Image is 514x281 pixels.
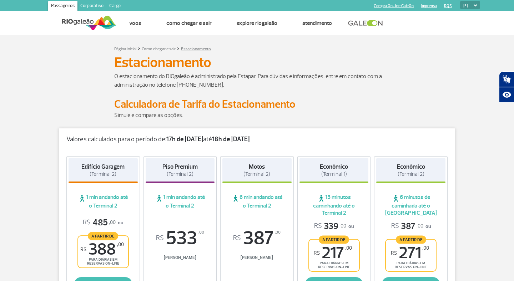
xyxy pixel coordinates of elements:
[243,171,270,178] span: (Terminal 2)
[302,20,332,27] a: Atendimento
[249,163,265,170] strong: Motos
[84,257,122,266] span: para diárias em reservas on-line
[117,241,124,247] sup: ,00
[146,255,215,260] span: [PERSON_NAME]
[222,255,292,260] span: [PERSON_NAME]
[314,221,354,232] p: ou
[181,46,211,52] a: Estacionamento
[275,229,281,236] sup: ,00
[138,44,140,52] a: >
[345,245,352,251] sup: ,00
[114,111,400,119] p: Simule e compare as opções.
[499,71,514,103] div: Plugin de acessibilidade da Hand Talk.
[114,98,400,111] h2: Calculadora de Tarifa do Estacionamento
[80,246,86,252] sup: R$
[391,245,429,261] span: 271
[114,72,400,89] p: O estacionamento do RIOgaleão é administrado pela Estapar. Para dúvidas e informações, entre em c...
[114,46,136,52] a: Página Inicial
[142,46,176,52] a: Como chegar e sair
[391,221,423,232] span: 387
[314,250,320,256] sup: R$
[319,235,349,244] span: A partir de
[392,261,430,269] span: para diárias em reservas on-line
[320,163,348,170] strong: Econômico
[66,136,448,143] p: Valores calculados para o período de: até
[422,245,429,251] sup: ,00
[80,241,124,257] span: 388
[212,135,250,143] strong: 18h de [DATE]
[314,245,352,261] span: 217
[237,20,277,27] a: Explore RIOgaleão
[146,194,215,209] span: 1 min andando até o Terminal 2
[83,217,123,228] p: ou
[114,56,400,68] h1: Estacionamento
[222,229,292,248] span: 387
[321,171,347,178] span: (Terminal 1)
[398,171,424,178] span: (Terminal 2)
[421,4,437,8] a: Imprensa
[129,20,141,27] a: Voos
[69,194,138,209] span: 1 min andando até o Terminal 2
[376,194,445,216] span: 6 minutos de caminhada até o [GEOGRAPHIC_DATA]
[77,1,106,12] a: Corporativo
[397,163,425,170] strong: Econômico
[177,44,180,52] a: >
[499,87,514,103] button: Abrir recursos assistivos.
[391,250,397,256] sup: R$
[499,71,514,87] button: Abrir tradutor de língua de sinais.
[167,171,193,178] span: (Terminal 2)
[162,163,198,170] strong: Piso Premium
[391,221,431,232] p: ou
[90,171,116,178] span: (Terminal 2)
[374,4,414,8] a: Compra On-line GaleOn
[146,229,215,248] span: 533
[222,194,292,209] span: 6 min andando até o Terminal 2
[396,235,426,244] span: A partir de
[198,229,204,236] sup: ,00
[444,4,452,8] a: RQS
[106,1,124,12] a: Cargo
[166,20,212,27] a: Como chegar e sair
[166,135,203,143] strong: 17h de [DATE]
[315,261,353,269] span: para diárias em reservas on-line
[299,194,369,216] span: 15 minutos caminhando até o Terminal 2
[156,234,164,242] sup: R$
[81,163,125,170] strong: Edifício Garagem
[314,221,346,232] span: 339
[88,232,118,240] span: A partir de
[83,217,116,228] span: 485
[48,1,77,12] a: Passageiros
[233,234,241,242] sup: R$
